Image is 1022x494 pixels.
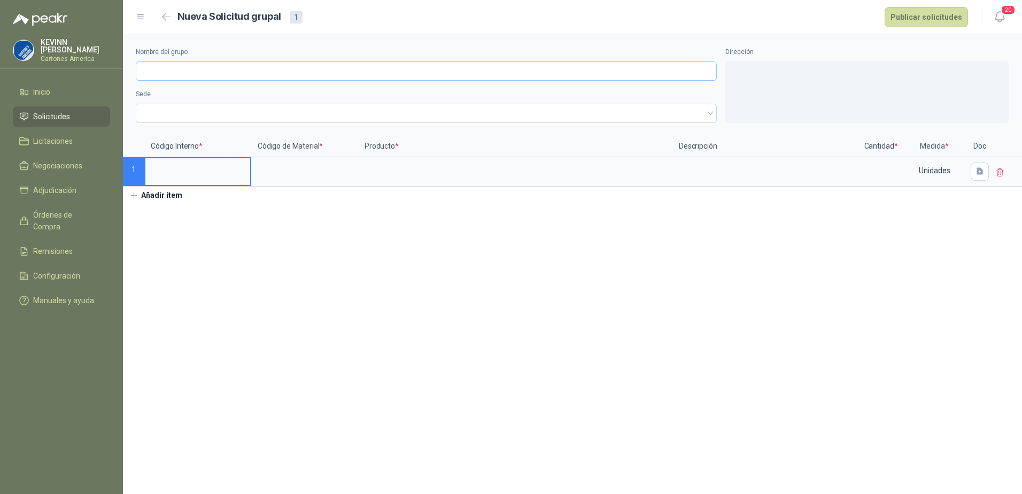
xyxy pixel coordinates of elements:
[13,180,110,200] a: Adjudicación
[41,56,110,62] p: Cartones America
[41,38,110,53] p: KEVINN [PERSON_NAME]
[990,7,1009,27] button: 20
[672,136,860,157] p: Descripción
[13,290,110,311] a: Manuales y ayuda
[136,89,717,99] label: Sede
[13,266,110,286] a: Configuración
[123,157,144,187] p: 1
[136,47,717,57] label: Nombre del grupo
[966,136,993,157] p: Doc
[860,136,902,157] p: Cantidad
[13,205,110,237] a: Órdenes de Compra
[177,9,281,25] h2: Nueva Solicitud grupal
[358,136,672,157] p: Producto
[123,187,189,205] button: Añadir ítem
[885,7,968,27] button: Publicar solicitudes
[1001,5,1016,15] span: 20
[13,82,110,102] a: Inicio
[13,13,67,26] img: Logo peakr
[725,47,1009,57] label: Dirección
[251,136,358,157] p: Código de Material
[144,136,251,157] p: Código Interno
[903,158,965,183] div: Unidades
[13,241,110,261] a: Remisiones
[33,160,82,172] span: Negociaciones
[33,295,94,306] span: Manuales y ayuda
[33,209,100,233] span: Órdenes de Compra
[13,40,34,60] img: Company Logo
[13,106,110,127] a: Solicitudes
[33,86,50,98] span: Inicio
[902,136,966,157] p: Medida
[33,111,70,122] span: Solicitudes
[33,135,73,147] span: Licitaciones
[33,184,76,196] span: Adjudicación
[13,156,110,176] a: Negociaciones
[13,131,110,151] a: Licitaciones
[33,270,80,282] span: Configuración
[290,11,303,24] div: 1
[33,245,73,257] span: Remisiones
